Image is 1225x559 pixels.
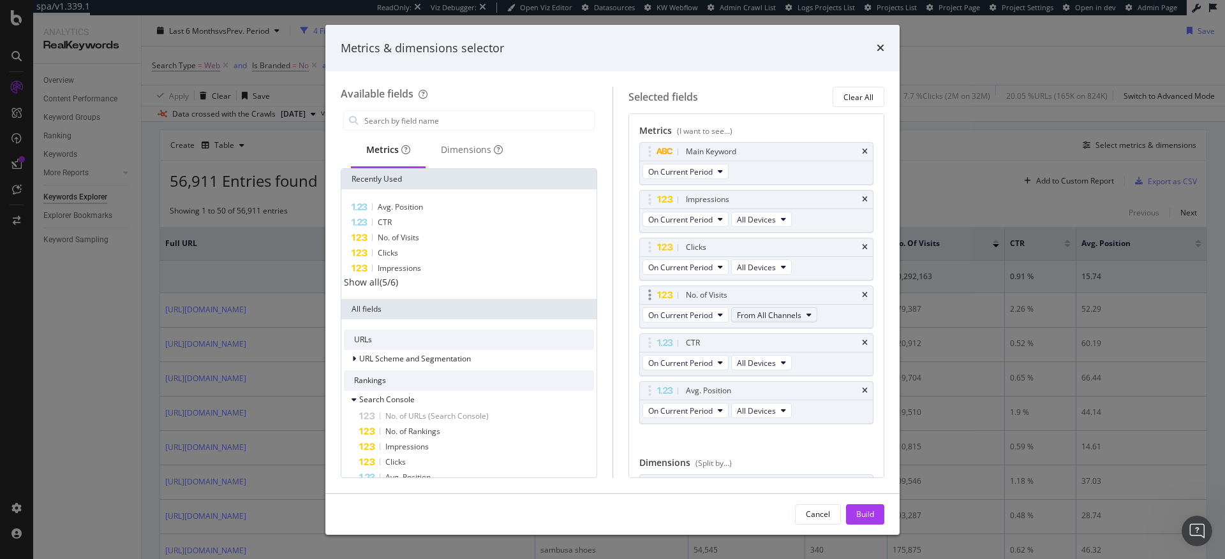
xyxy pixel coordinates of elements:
[648,262,713,273] span: On Current Period
[686,384,731,397] div: Avg. Position
[846,504,884,525] button: Build
[737,262,776,273] span: All Devices
[695,458,732,468] div: (Split by...)
[628,90,698,105] div: Selected fields
[642,403,729,418] button: On Current Period
[378,232,419,243] span: No. of Visits
[843,92,873,103] div: Clear All
[341,299,597,319] div: All fields
[686,241,706,254] div: Clicks
[385,426,440,437] span: No. of Rankings
[677,126,732,136] div: (I want to see...)
[385,441,429,452] span: Impressions
[359,353,471,364] span: URL Scheme and Segmentation
[731,259,792,275] button: All Devices
[686,289,727,301] div: No. of Visits
[642,259,729,275] button: On Current Period
[642,355,729,370] button: On Current Period
[378,201,423,212] span: Avg. Position
[686,145,736,158] div: Main Keyword
[378,263,421,273] span: Impressions
[737,214,776,225] span: All Devices
[359,394,415,405] span: Search Console
[642,307,729,323] button: On Current Period
[642,164,729,179] button: On Current Period
[731,307,817,323] button: From All Channels
[648,214,713,225] span: On Current Period
[648,405,713,416] span: On Current Period
[363,111,594,130] input: Search by field name
[441,143,503,156] div: Dimensions
[344,370,594,391] div: Rankings
[877,40,884,57] div: times
[639,333,874,376] div: CTRtimesOn Current PeriodAll Devices
[648,358,713,368] span: On Current Period
[648,166,713,177] span: On Current Period
[648,310,713,321] span: On Current Period
[341,87,413,101] div: Available fields
[639,238,874,280] div: ClickstimesOn Current PeriodAll Devices
[639,381,874,424] div: Avg. PositiontimesOn Current PeriodAll Devices
[686,193,729,206] div: Impressions
[639,286,874,328] div: No. of VisitstimesOn Current PeriodFrom All Channels
[686,337,700,349] div: CTR
[806,509,830,519] div: Cancel
[639,456,874,474] div: Dimensions
[737,405,776,416] span: All Devices
[341,169,597,189] div: Recently Used
[341,40,504,57] div: Metrics & dimensions selector
[378,247,398,258] span: Clicks
[385,456,406,467] span: Clicks
[862,387,868,395] div: times
[856,509,874,519] div: Build
[731,403,792,418] button: All Devices
[639,142,874,185] div: Main KeywordtimesOn Current Period
[862,196,868,203] div: times
[344,330,594,350] div: URLs
[642,212,729,227] button: On Current Period
[833,87,884,107] button: Clear All
[639,190,874,233] div: ImpressionstimesOn Current PeriodAll Devices
[731,355,792,370] button: All Devices
[639,124,874,142] div: Metrics
[862,148,868,156] div: times
[639,474,874,493] div: Full URLtimes
[737,310,801,321] span: From All Channels
[378,217,392,228] span: CTR
[385,410,489,421] span: No. of URLs (Search Console)
[862,291,868,299] div: times
[1182,516,1212,546] iframe: Intercom live chat
[737,358,776,368] span: All Devices
[795,504,841,525] button: Cancel
[366,143,410,156] div: Metrics
[731,212,792,227] button: All Devices
[325,25,900,535] div: modal
[344,276,380,289] div: Show all
[862,243,868,251] div: times
[862,339,868,347] div: times
[380,276,398,289] div: ( 5 / 6 )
